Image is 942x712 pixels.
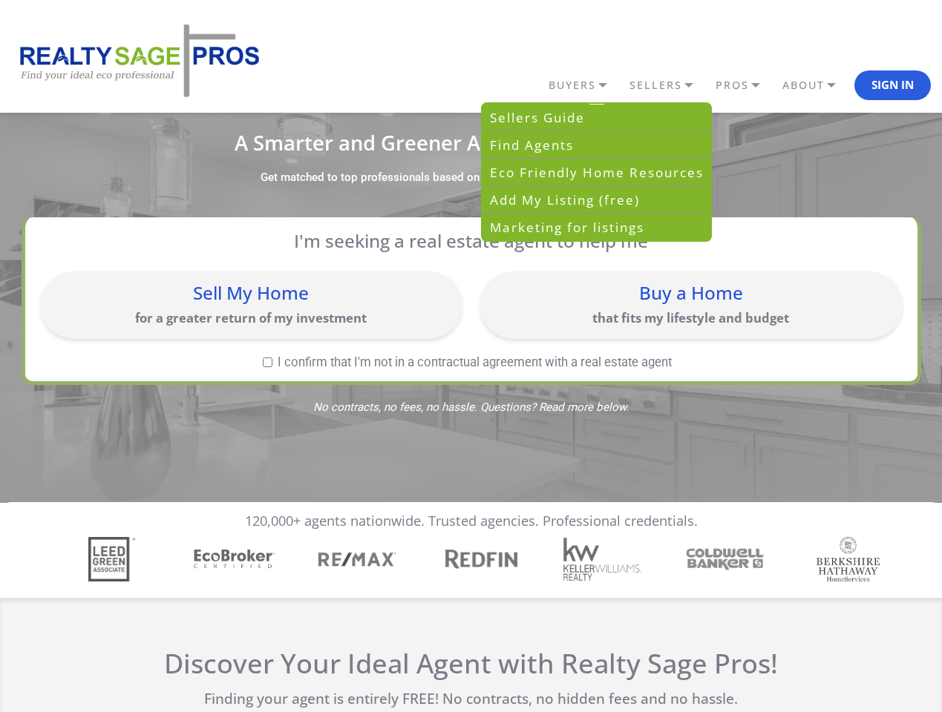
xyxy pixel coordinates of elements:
img: Sponsor Logo: Redfin [437,545,523,573]
div: Sell My Home [48,284,455,302]
button: Sign In [854,70,931,100]
img: REALTY SAGE PROS [11,22,264,99]
a: PROS [712,73,779,98]
h1: A Smarter and Greener Approach to Real Estate. [22,133,921,153]
div: 3 / 7 [323,537,402,581]
p: for a greater return of my investment [48,309,455,326]
div: 4 / 7 [445,545,525,573]
img: Sponsor Logo: Remax [317,537,396,581]
div: 5 / 7 [569,537,648,581]
a: Add My Listing (free) [483,186,710,214]
div: Buy a Home [487,284,894,302]
img: Sponsor Logo: Berkshire Hathaway [817,537,880,581]
div: 6 / 7 [691,545,771,573]
p: 120,000+ agents nationwide. Trusted agencies. Professional credentials. [245,513,698,530]
input: I confirm that I'm not in a contractual agreement with a real estate agent [263,357,272,367]
a: Find Agents [483,131,710,159]
div: 1 / 7 [77,537,157,581]
a: BUYERS [545,73,626,98]
label: Get matched to top professionals based on your unique real estate needs [261,171,629,185]
a: Eco Friendly Home Resources [483,159,710,186]
a: Marketing for listings [483,214,710,240]
h2: Discover Your Ideal Agent with Realty Sage Pros! [161,647,781,679]
div: BUYERS [481,102,712,242]
label: I confirm that I'm not in a contractual agreement with a real estate agent [40,356,895,369]
div: 2 / 7 [200,547,280,572]
a: Sellers Guide [483,104,710,131]
div: 7 / 7 [814,537,893,581]
a: SELLERS [626,73,712,98]
span: No contracts, no fees, no hassle. Questions? Read more below. [22,402,921,413]
a: ABOUT [779,73,854,98]
img: Sponsor Logo: Leed Green Associate [88,537,135,581]
p: that fits my lifestyle and budget [487,309,894,326]
img: Sponsor Logo: Coldwell Banker [683,545,768,573]
img: Sponsor Logo: Ecobroker [192,547,277,572]
p: I'm seeking a real estate agent to help me [59,230,883,251]
p: Finding your agent is entirely FREE! No contracts, no hidden fees and no hassle. [161,690,781,708]
img: Sponsor Logo: Keller Williams Realty [563,537,642,581]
